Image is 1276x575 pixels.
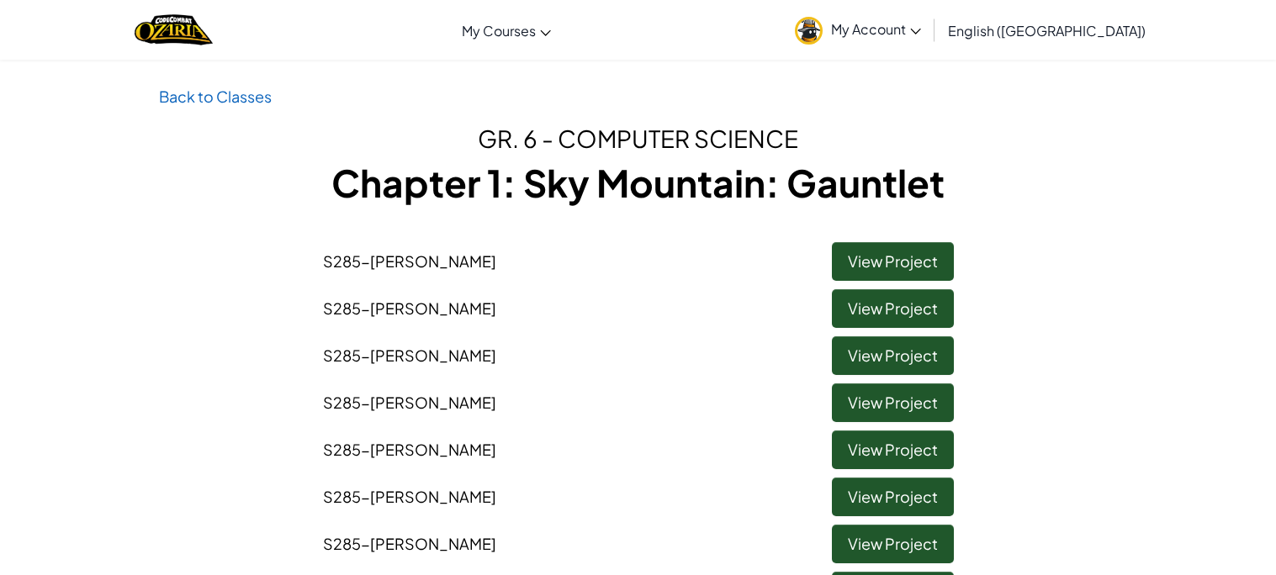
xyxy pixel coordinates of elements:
span: S285-[PERSON_NAME] [323,534,496,553]
span: S285-[PERSON_NAME] [323,487,496,506]
a: View Project [832,477,954,516]
a: View Project [832,383,954,422]
span: S285-[PERSON_NAME] [323,346,496,365]
span: My Account [831,20,921,38]
span: S285-[PERSON_NAME] [323,393,496,412]
a: My Courses [453,8,559,53]
span: English ([GEOGRAPHIC_DATA]) [948,22,1146,40]
a: View Project [832,336,954,375]
span: S285-[PERSON_NAME] [323,298,496,318]
span: My Courses [462,22,536,40]
span: S285-[PERSON_NAME] [323,251,496,271]
img: avatar [795,17,823,45]
h2: GR. 6 - COMPUTER SCIENCE [159,121,1118,156]
a: Ozaria by CodeCombat logo [135,13,213,47]
span: S285-[PERSON_NAME] [323,440,496,459]
h1: Chapter 1: Sky Mountain: Gauntlet [159,156,1118,208]
a: View Project [832,289,954,328]
a: View Project [832,242,954,281]
a: English ([GEOGRAPHIC_DATA]) [940,8,1154,53]
a: Back to Classes [159,87,272,106]
a: My Account [786,3,929,56]
img: Home [135,13,213,47]
a: View Project [832,525,954,563]
a: View Project [832,430,954,469]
